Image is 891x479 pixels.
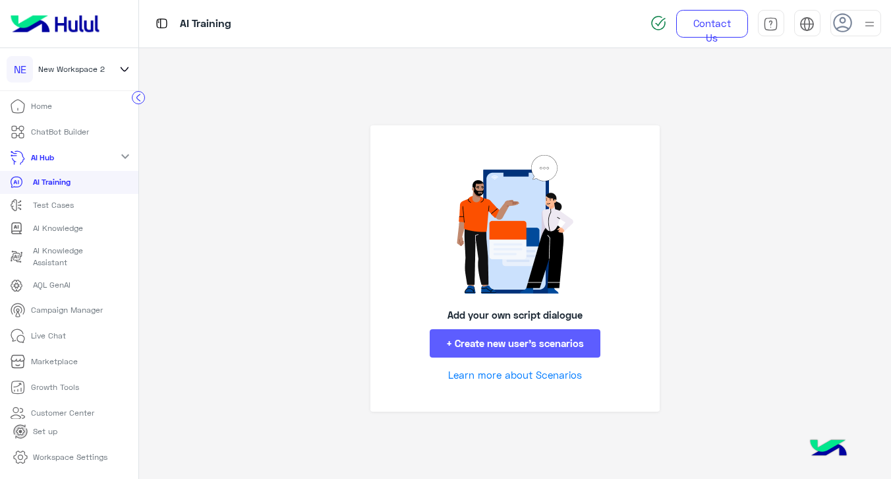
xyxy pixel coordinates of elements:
p: Live Chat [31,330,66,342]
p: AI Hub [31,152,54,164]
img: hulul-logo.png [805,426,851,472]
div: NE [7,56,33,82]
p: Set up [33,426,57,437]
p: Marketplace [31,356,78,367]
p: Test Cases [33,199,74,211]
p: Campaign Manager [31,304,103,316]
mat-icon: expand_more [117,148,133,164]
p: AI Knowledge Assistant [33,245,119,269]
a: Workspace Settings [3,445,118,470]
span: New Workspace 2 [38,63,105,75]
p: ChatBot Builder [31,126,89,138]
p: AI Knowledge [33,222,83,234]
img: Logo [5,10,105,38]
a: Set up [3,419,68,445]
p: Workspace Settings [33,451,107,463]
p: Home [31,100,52,112]
p: Customer Center [31,407,94,419]
p: AI Training [33,176,71,188]
p: Growth Tools [31,381,79,393]
p: AQL GenAI [33,279,71,291]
